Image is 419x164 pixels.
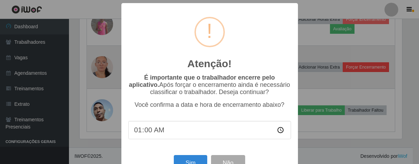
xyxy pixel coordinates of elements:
p: Após forçar o encerramento ainda é necessário classificar o trabalhador. Deseja continuar? [128,74,291,96]
b: É importante que o trabalhador encerre pelo aplicativo. [129,74,275,88]
h2: Atenção! [187,58,231,70]
p: Você confirma a data e hora de encerramento abaixo? [128,101,291,109]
